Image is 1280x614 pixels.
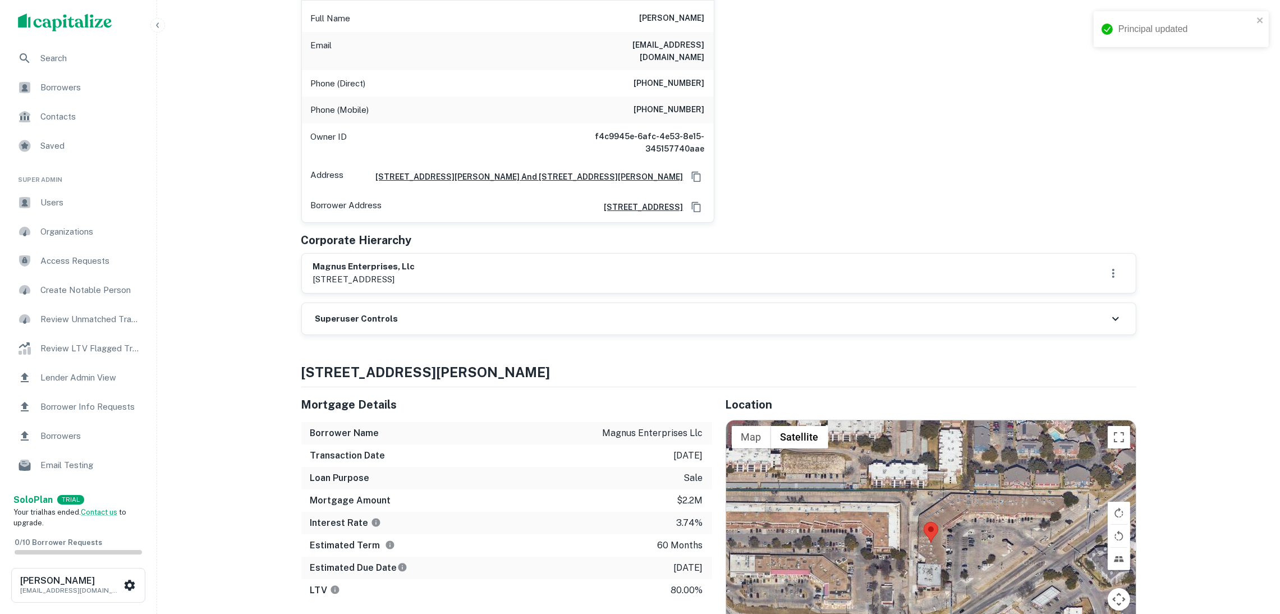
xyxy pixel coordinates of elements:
[732,426,771,448] button: Show street map
[9,103,148,130] a: Contacts
[311,103,369,117] p: Phone (Mobile)
[301,232,412,249] h5: Corporate Hierarchy
[9,45,148,72] a: Search
[677,494,703,507] p: $2.2m
[688,168,705,185] button: Copy Address
[671,584,703,597] p: 80.00%
[40,342,141,355] span: Review LTV Flagged Transactions
[9,248,148,274] a: Access Requests
[40,196,141,209] span: Users
[330,585,340,595] svg: LTVs displayed on the website are for informational purposes only and may be reported incorrectly...
[397,562,407,572] svg: Estimate is based on a standard schedule for this type of loan.
[40,459,141,472] span: Email Testing
[640,12,705,25] h6: [PERSON_NAME]
[11,568,145,603] button: [PERSON_NAME][EMAIL_ADDRESS][DOMAIN_NAME]
[570,39,705,63] h6: [EMAIL_ADDRESS][DOMAIN_NAME]
[310,516,381,530] h6: Interest Rate
[311,130,347,155] p: Owner ID
[726,396,1136,413] h5: Location
[9,393,148,420] a: Borrower Info Requests
[313,273,415,286] p: [STREET_ADDRESS]
[40,400,141,414] span: Borrower Info Requests
[595,201,683,213] a: [STREET_ADDRESS]
[9,189,148,216] a: Users
[313,260,415,273] h6: magnus enterprises, llc
[9,364,148,391] a: Lender Admin View
[9,335,148,362] a: Review LTV Flagged Transactions
[15,538,102,547] span: 0 / 10 Borrower Requests
[18,13,112,31] img: capitalize-logo.png
[9,423,148,450] a: Borrowers
[13,508,126,528] span: Your trial has ended. to upgrade.
[310,471,370,485] h6: Loan Purpose
[40,225,141,239] span: Organizations
[311,77,366,90] p: Phone (Direct)
[301,362,1136,382] h4: [STREET_ADDRESS][PERSON_NAME]
[310,584,340,597] h6: LTV
[20,576,121,585] h6: [PERSON_NAME]
[13,494,53,505] strong: Solo Plan
[688,199,705,216] button: Copy Address
[1108,525,1130,547] button: Rotate map counterclockwise
[9,74,148,101] a: Borrowers
[634,77,705,90] h6: [PHONE_NUMBER]
[603,427,703,440] p: magnus enterprises llc
[311,12,351,25] p: Full Name
[9,452,148,479] div: Email Testing
[40,254,141,268] span: Access Requests
[311,199,382,216] p: Borrower Address
[634,103,705,117] h6: [PHONE_NUMBER]
[311,168,344,185] p: Address
[1108,502,1130,524] button: Rotate map clockwise
[1108,426,1130,448] button: Toggle fullscreen view
[310,539,395,552] h6: Estimated Term
[310,427,379,440] h6: Borrower Name
[81,508,117,516] a: Contact us
[677,516,703,530] p: 3.74%
[9,277,148,304] a: Create Notable Person
[40,371,141,384] span: Lender Admin View
[674,449,703,462] p: [DATE]
[674,561,703,575] p: [DATE]
[9,132,148,159] a: Saved
[1118,22,1253,36] div: Principal updated
[311,39,332,63] p: Email
[310,494,391,507] h6: Mortgage Amount
[301,396,712,413] h5: Mortgage Details
[40,81,141,94] span: Borrowers
[367,171,683,183] a: [STREET_ADDRESS][PERSON_NAME] And [STREET_ADDRESS][PERSON_NAME]
[310,561,407,575] h6: Estimated Due Date
[371,517,381,528] svg: The interest rates displayed on the website are for informational purposes only and may be report...
[9,306,148,333] a: Review Unmatched Transactions
[385,540,395,550] svg: Term is based on a standard schedule for this type of loan.
[40,139,141,153] span: Saved
[771,426,828,448] button: Show satellite imagery
[57,495,84,505] div: TRIAL
[315,313,398,326] h6: Superuser Controls
[9,218,148,245] a: Organizations
[40,52,141,65] span: Search
[1108,548,1130,570] button: Tilt map
[1224,524,1280,578] iframe: Chat Widget
[658,539,703,552] p: 60 months
[9,481,148,508] a: Email Analytics
[310,449,386,462] h6: Transaction Date
[40,283,141,297] span: Create Notable Person
[40,313,141,326] span: Review Unmatched Transactions
[40,110,141,123] span: Contacts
